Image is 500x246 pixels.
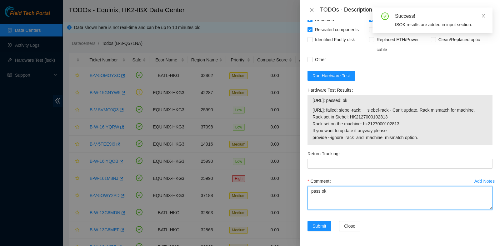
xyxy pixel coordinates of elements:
button: Add Notes [474,176,495,186]
textarea: Comment [307,186,492,210]
span: Clean/Replaced optic [436,35,482,45]
div: TODOs - Description - B-V-5VMC0Q3 [320,5,492,15]
span: Close [344,223,355,229]
div: Success! [395,12,485,20]
span: close [481,14,486,18]
span: Other [312,55,328,65]
span: Run Hardware Test [312,72,350,79]
button: Run Hardware Test [307,71,355,81]
label: Hardware Test Results [307,85,356,95]
label: Comment [307,176,334,186]
label: Return Tracking [307,149,343,159]
div: ISOK results are added in input section. [395,21,485,28]
button: Close [307,7,316,13]
span: [URL]: failed: siebel-rack: siebel-rack - Can't update. Rack mismatch for machine. Rack set in Si... [312,107,487,141]
button: Submit [307,221,331,231]
span: Replaced ETH/Power cable [374,35,431,55]
input: Return Tracking [307,159,492,169]
span: [URL]: passed: ok [312,97,487,104]
span: close [309,7,314,12]
button: Close [339,221,360,231]
span: Identified Faulty disk [312,35,357,45]
span: check-circle [381,12,389,20]
div: Add Notes [474,179,495,183]
span: Submit [312,223,326,229]
span: Reseated components [312,25,361,35]
span: Rebooted [312,15,337,25]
